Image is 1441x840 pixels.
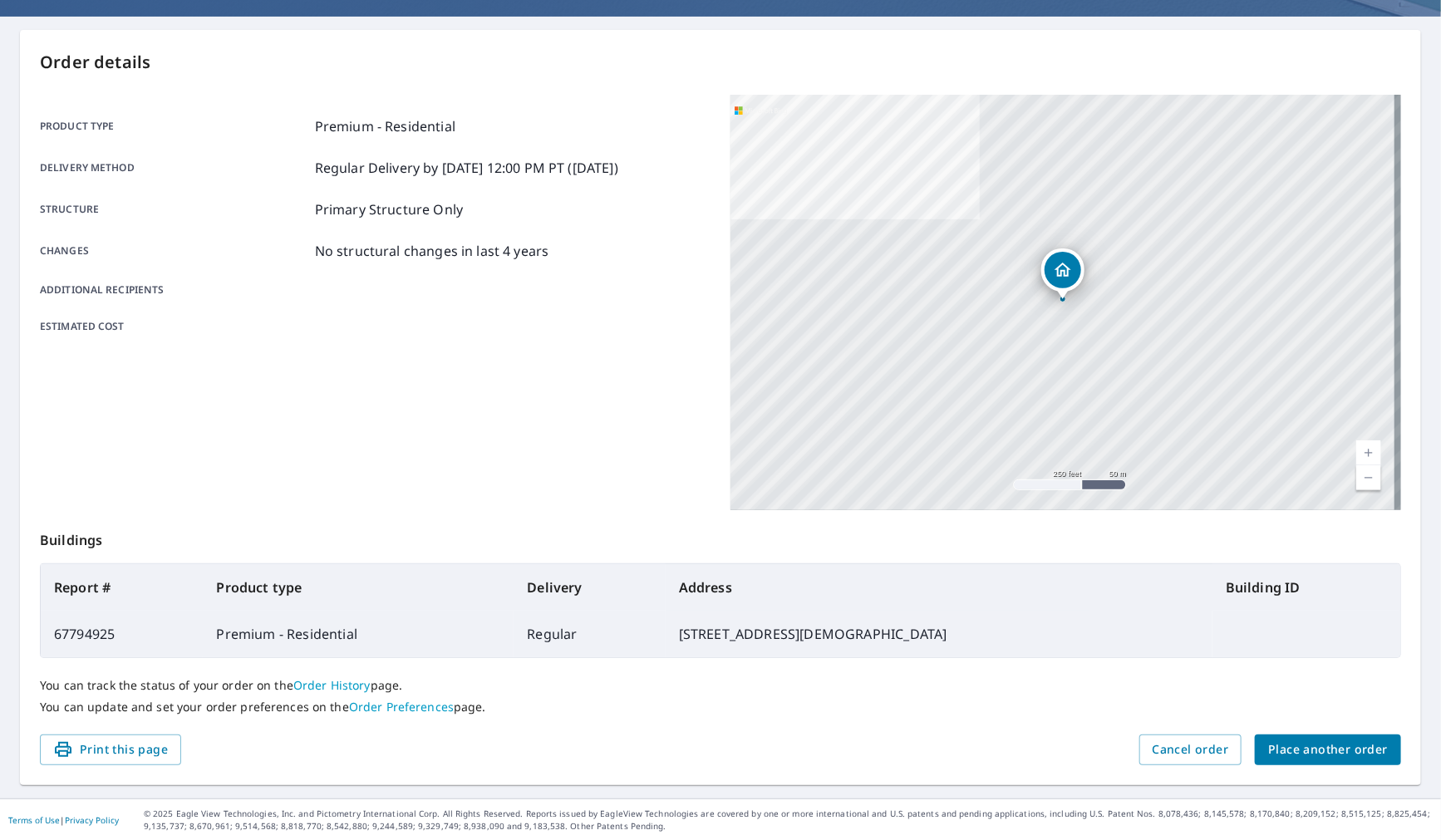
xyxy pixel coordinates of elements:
[41,611,203,657] td: 67794925
[8,814,60,826] a: Terms of Use
[1255,734,1401,765] button: Place another order
[1153,739,1229,760] span: Cancel order
[53,739,168,760] span: Print this page
[514,611,665,657] td: Regular
[40,510,1401,563] p: Buildings
[40,700,1401,715] p: You can update and set your order preferences on the page.
[40,199,308,219] p: Structure
[65,814,119,826] a: Privacy Policy
[203,611,514,657] td: Premium - Residential
[1356,465,1381,490] a: Current Level 17, Zoom Out
[203,564,514,611] th: Product type
[40,158,308,178] p: Delivery method
[315,116,455,136] p: Premium - Residential
[1041,248,1084,300] div: Dropped pin, building 1, Residential property, 4201 N Huguenot Rd Richmond, VA 23235
[1268,739,1388,760] span: Place another order
[315,241,549,261] p: No structural changes in last 4 years
[293,677,371,693] a: Order History
[40,734,181,765] button: Print this page
[144,808,1433,833] p: © 2025 Eagle View Technologies, Inc. and Pictometry International Corp. All Rights Reserved. Repo...
[315,158,618,178] p: Regular Delivery by [DATE] 12:00 PM PT ([DATE])
[40,241,308,261] p: Changes
[40,319,308,334] p: Estimated cost
[1356,440,1381,465] a: Current Level 17, Zoom In
[349,699,454,715] a: Order Preferences
[514,564,665,611] th: Delivery
[1139,734,1242,765] button: Cancel order
[41,564,203,611] th: Report #
[8,815,119,825] p: |
[1212,564,1400,611] th: Building ID
[40,282,308,297] p: Additional recipients
[40,116,308,136] p: Product type
[40,678,1401,693] p: You can track the status of your order on the page.
[666,611,1212,657] td: [STREET_ADDRESS][DEMOGRAPHIC_DATA]
[315,199,463,219] p: Primary Structure Only
[666,564,1212,611] th: Address
[40,50,1401,75] p: Order details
